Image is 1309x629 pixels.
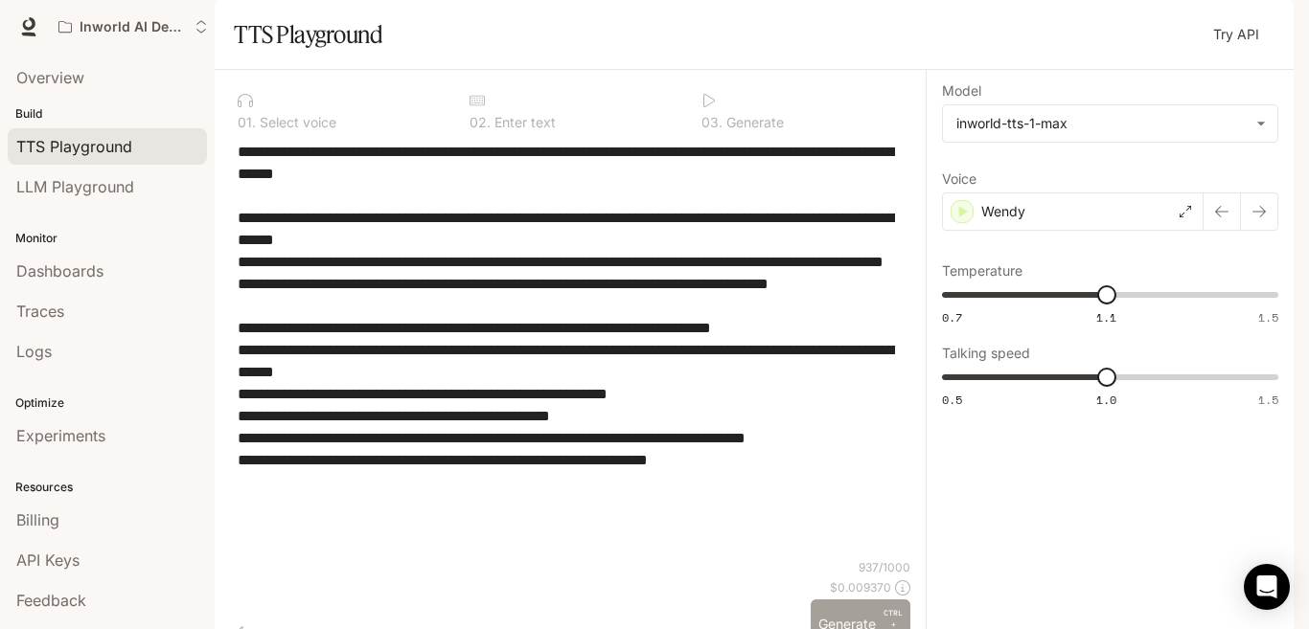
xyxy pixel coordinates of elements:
[1096,392,1116,408] span: 1.0
[942,309,962,326] span: 0.7
[1244,564,1290,610] div: Open Intercom Messenger
[723,116,784,129] p: Generate
[1096,309,1116,326] span: 1.1
[1258,392,1278,408] span: 1.5
[50,8,217,46] button: Open workspace menu
[701,116,723,129] p: 0 3 .
[942,172,976,186] p: Voice
[238,116,256,129] p: 0 1 .
[830,579,891,595] p: $ 0.009370
[942,264,1022,278] p: Temperature
[942,84,981,98] p: Model
[943,105,1277,142] div: inworld-tts-1-max
[956,114,1247,133] div: inworld-tts-1-max
[981,202,1025,221] p: Wendy
[1206,15,1267,54] a: Try API
[80,19,187,35] p: Inworld AI Demos
[942,347,1030,360] p: Talking speed
[1258,309,1278,326] span: 1.5
[491,116,556,129] p: Enter text
[942,392,962,408] span: 0.5
[234,15,382,54] h1: TTS Playground
[470,116,491,129] p: 0 2 .
[859,559,910,575] p: 937 / 1000
[256,116,336,129] p: Select voice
